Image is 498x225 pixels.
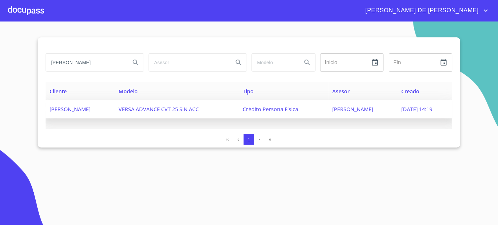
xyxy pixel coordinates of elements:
[50,88,67,95] span: Cliente
[244,134,254,145] button: 1
[361,5,482,16] span: [PERSON_NAME] DE [PERSON_NAME]
[252,54,297,71] input: search
[119,88,138,95] span: Modelo
[300,55,315,70] button: Search
[361,5,490,16] button: account of current user
[149,54,228,71] input: search
[333,88,350,95] span: Asesor
[333,106,373,113] span: [PERSON_NAME]
[401,88,419,95] span: Creado
[248,137,250,142] span: 1
[401,106,432,113] span: [DATE] 14:19
[243,88,254,95] span: Tipo
[128,55,144,70] button: Search
[46,54,125,71] input: search
[243,106,299,113] span: Crédito Persona Física
[231,55,247,70] button: Search
[50,106,90,113] span: [PERSON_NAME]
[119,106,199,113] span: VERSA ADVANCE CVT 25 SIN ACC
